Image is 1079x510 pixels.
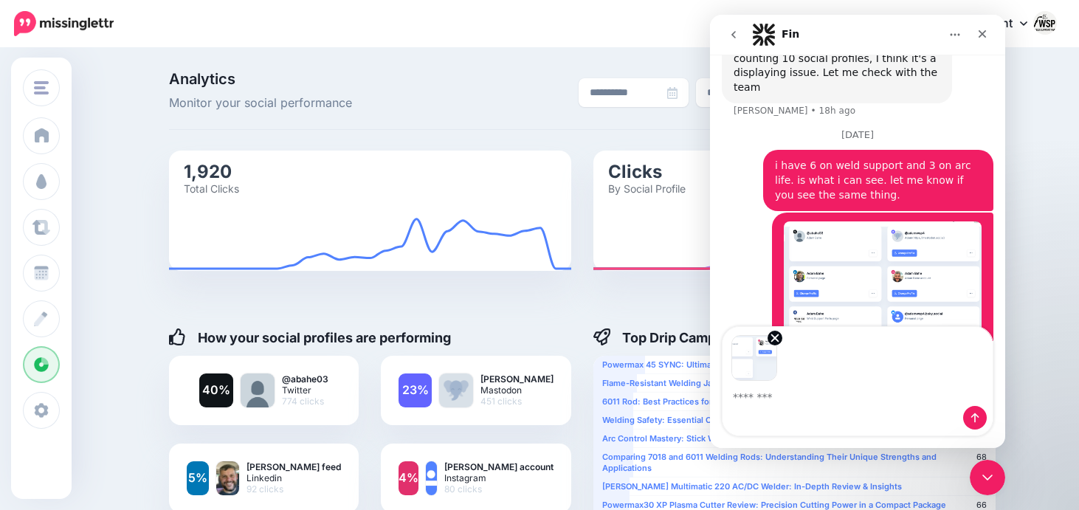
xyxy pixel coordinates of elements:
[241,373,275,407] img: default_profile-88825.png
[602,415,810,425] b: Welding Safety: Essential OSHA Signs for Your Shop
[282,373,328,385] b: @abahe03
[444,472,554,483] span: Instagram
[602,452,937,473] b: Comparing 7018 and 6011 Welding Rods: Understanding Their Unique Strengths and Applications
[602,500,946,510] b: Powermax30 XP Plasma Cutter Review: Precision Cutting Power in a Compact Package
[247,461,341,472] b: [PERSON_NAME] feed
[608,160,662,182] text: Clicks
[399,461,418,495] a: 4%
[399,373,432,407] a: 23%
[216,461,239,495] img: 1748492790208-88817.png
[444,483,554,495] span: 80 clicks
[480,373,554,385] b: [PERSON_NAME]
[710,15,1005,448] iframe: Intercom live chat
[34,81,49,94] img: menu.png
[444,461,554,472] b: [PERSON_NAME] account
[608,182,686,194] text: By Social Profile
[169,94,430,113] span: Monitor your social performance
[282,385,328,396] span: Twitter
[480,396,554,407] span: 451 clicks
[602,396,789,407] b: 6011 Rod: Best Practices for AC vs. DC Welding
[199,373,233,407] a: 40%
[169,72,430,86] span: Analytics
[602,481,902,492] b: [PERSON_NAME] Multimatic 220 AC/DC Welder: In-Depth Review & Insights
[184,182,239,194] text: Total Clicks
[247,472,341,483] span: Linkedin
[439,373,472,407] img: missing-88826.png
[480,385,554,396] span: Mastodon
[184,160,232,182] text: 1,920
[602,378,734,388] b: Flame-Resistant Welding Jackets
[426,461,437,495] img: user_default_image.png
[970,460,1005,495] iframe: Intercom live chat
[247,483,341,495] span: 92 clicks
[14,11,114,36] img: Missinglettr
[187,461,210,495] a: 5%
[976,452,987,463] span: 68
[282,396,328,407] span: 774 clicks
[593,328,751,346] h4: Top Drip Campaigns
[169,328,452,346] h4: How your social profiles are performing
[602,433,807,444] b: Arc Control Mastery: Stick Welding Tips That Matter
[602,359,849,370] b: Powermax 45 SYNC: Ultimate Plasma Cutter for Metal Workers
[930,6,1057,42] a: My Account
